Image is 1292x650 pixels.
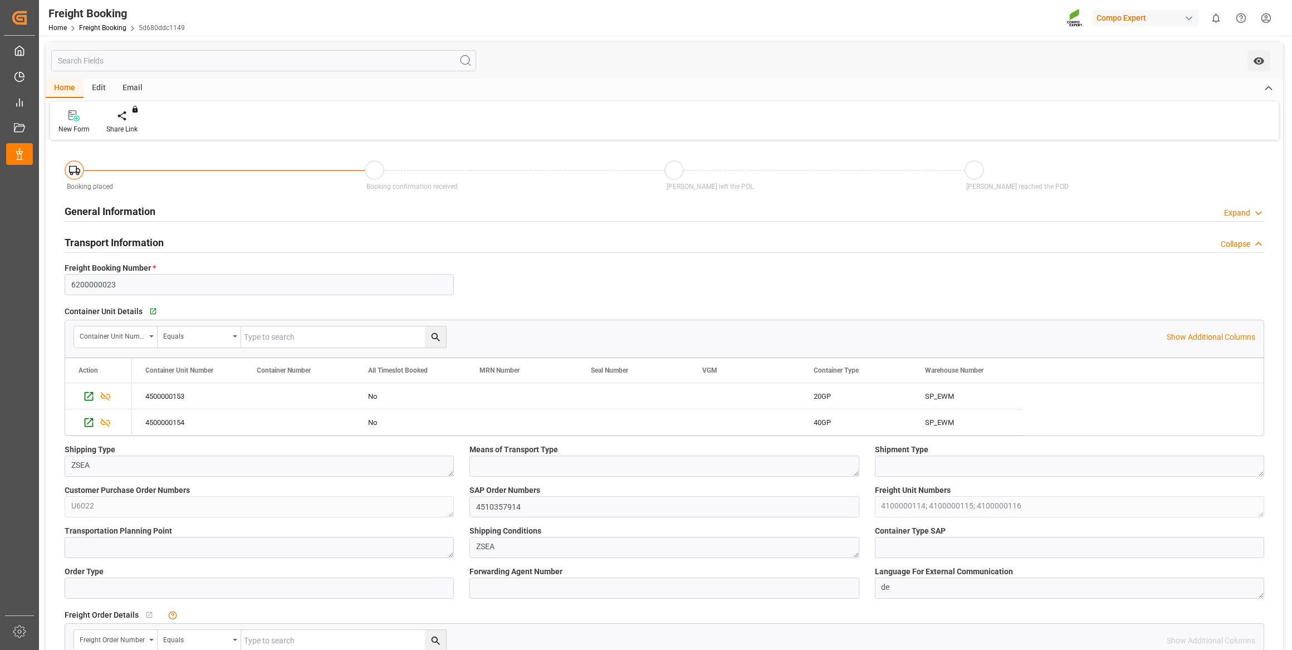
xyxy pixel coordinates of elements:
[814,366,859,374] span: Container Type
[132,409,1023,436] div: Press SPACE to select this row.
[58,124,90,134] div: New Form
[158,326,241,348] button: open menu
[469,444,558,456] span: Means of Transport Type
[469,537,859,558] textarea: ZSEA
[1092,10,1199,26] div: Compo Expert
[257,366,311,374] span: Container Number
[79,366,98,374] div: Action
[132,383,243,409] div: 4500000153
[966,183,1069,190] span: [PERSON_NAME] reached the POD
[1092,7,1203,28] button: Compo Expert
[80,632,145,645] div: Freight Order Number
[814,384,898,409] div: 20GP
[912,383,1023,409] div: SP_EWM
[65,409,132,436] div: Press SPACE to select this row.
[163,632,229,645] div: Equals
[65,609,139,621] span: Freight Order Details
[875,496,1264,517] textarea: 4100000114; 4100000115; 4100000116
[667,183,753,190] span: [PERSON_NAME] left the POL
[469,525,541,537] span: Shipping Conditions
[48,24,67,32] a: Home
[1221,238,1250,250] div: Collapse
[1229,6,1254,31] button: Help Center
[79,24,126,32] a: Freight Booking
[368,384,453,409] div: No
[469,566,562,578] span: Forwarding Agent Number
[875,485,951,496] span: Freight Unit Numbers
[912,409,1023,435] div: SP_EWM
[875,578,1264,599] textarea: de
[65,444,115,456] span: Shipping Type
[65,383,132,409] div: Press SPACE to select this row.
[65,306,143,317] span: Container Unit Details
[479,366,520,374] span: MRN Number
[65,525,172,537] span: Transportation Planning Point
[469,485,540,496] span: SAP Order Numbers
[84,79,114,98] div: Edit
[241,326,446,348] input: Type to search
[65,204,155,219] h2: General Information
[67,183,113,190] span: Booking placed
[74,326,158,348] button: open menu
[366,183,458,190] span: Booking confirmation received
[132,409,243,435] div: 4500000154
[65,235,164,250] h2: Transport Information
[368,410,453,436] div: No
[145,366,213,374] span: Container Unit Number
[814,410,898,436] div: 40GP
[591,366,628,374] span: Seal Number
[1224,207,1250,219] div: Expand
[368,366,428,374] span: All Timeslot Booked
[875,444,928,456] span: Shipment Type
[65,566,104,578] span: Order Type
[114,79,151,98] div: Email
[1203,6,1229,31] button: show 0 new notifications
[425,326,446,348] button: search button
[1066,8,1084,28] img: Screenshot%202023-09-29%20at%2010.02.21.png_1712312052.png
[132,383,1023,409] div: Press SPACE to select this row.
[65,262,156,274] span: Freight Booking Number
[65,456,454,477] textarea: ZSEA
[65,485,190,496] span: Customer Purchase Order Numbers
[925,366,983,374] span: Warehouse Number
[1167,331,1255,343] p: Show Additional Columns
[1247,50,1270,71] button: open menu
[65,496,454,517] textarea: U6022
[46,79,84,98] div: Home
[875,525,946,537] span: Container Type SAP
[80,329,145,341] div: Container Unit Number
[702,366,717,374] span: VGM
[48,5,185,22] div: Freight Booking
[51,50,476,71] input: Search Fields
[163,329,229,341] div: Equals
[875,566,1013,578] span: Language For External Communication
